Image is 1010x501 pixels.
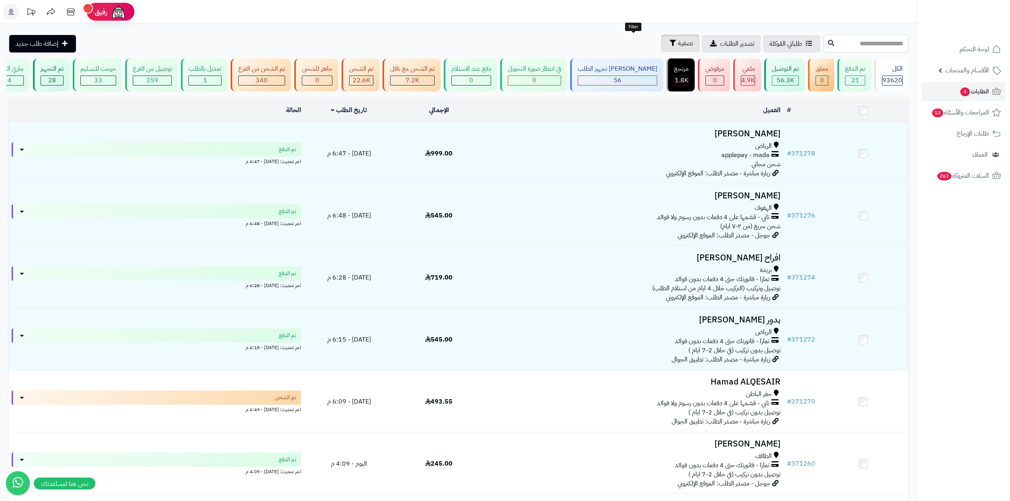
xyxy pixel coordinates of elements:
[425,149,453,158] span: 999.00
[851,76,859,85] span: 21
[937,172,952,181] span: 261
[302,64,332,74] div: جاهز للشحن
[124,58,179,91] a: توصيل من الفرع 259
[31,58,71,91] a: تم التجهيز 28
[972,149,988,160] span: العملاء
[315,76,319,85] span: 0
[390,64,435,74] div: تم الشحن مع ناقل
[331,105,367,115] a: تاريخ الطلب
[959,86,989,97] span: الطلبات
[578,64,657,74] div: [PERSON_NAME] تجهيز الطلب
[666,169,770,178] span: زيارة مباشرة - مصدر الطلب: الموقع الإلكتروني
[696,58,732,91] a: مرفوض 0
[787,397,791,406] span: #
[133,64,172,74] div: توصيل من الفرع
[959,44,989,55] span: لوحة التحكم
[425,335,453,344] span: 545.00
[133,76,171,85] div: 259
[922,166,1005,185] a: السلات المتروكة261
[189,76,221,85] div: 1
[381,58,442,91] a: تم الشحن مع ناقل 7.2K
[508,76,561,85] div: 0
[666,293,770,302] span: زيارة مباشرة - مصدر الطلب: الموقع الإلكتروني
[752,159,781,169] span: شحن مجاني
[787,335,791,344] span: #
[203,76,207,85] span: 1
[732,58,763,91] a: ملغي 4.9K
[741,76,755,85] span: 4.9K
[721,151,769,160] span: applepay - mada
[279,146,296,153] span: تم الدفع
[425,273,453,282] span: 719.00
[327,211,371,220] span: [DATE] - 6:48 م
[81,76,116,85] div: 33
[340,58,381,91] a: تم الشحن 22.6K
[755,452,772,461] span: الطائف
[787,335,815,344] a: #371272
[678,39,693,48] span: تصفية
[741,76,755,85] div: 4945
[816,64,828,74] div: معلق
[146,76,158,85] span: 259
[469,76,473,85] span: 0
[12,157,301,165] div: اخر تحديث: [DATE] - 6:47 م
[957,128,989,139] span: طلبات الإرجاع
[353,76,370,85] span: 22.6K
[763,58,806,91] a: تم التوصيل 56.3K
[238,64,285,74] div: تم الشحن من الفرع
[931,107,989,118] span: المراجعات والأسئلة
[8,76,12,85] span: 4
[772,76,798,85] div: 56308
[350,76,373,85] div: 22608
[746,390,772,399] span: حفر الباطن
[327,397,371,406] span: [DATE] - 6:09 م
[487,315,781,324] h3: بدور [PERSON_NAME]
[451,64,491,74] div: دفع عند الاستلام
[787,397,815,406] a: #371270
[688,470,781,479] span: توصيل بدون تركيب (في خلال 2-7 ايام )
[674,64,689,74] div: مرتجع
[922,124,1005,143] a: طلبات الإرجاع
[674,76,688,85] div: 1794
[661,35,699,52] button: تصفية
[787,211,815,220] a: #371276
[755,142,772,151] span: الرياض
[675,337,769,346] span: تمارا - فاتورتك حتى 4 دفعات بدون فوائد
[71,58,124,91] a: خرجت للتسليم 33
[665,58,696,91] a: مرتجع 1.8K
[922,82,1005,101] a: الطلبات4
[327,149,371,158] span: [DATE] - 6:47 م
[772,64,799,74] div: تم التوصيل
[787,459,815,468] a: #371260
[787,149,815,158] a: #371278
[487,439,781,449] h3: [PERSON_NAME]
[713,76,717,85] span: 0
[836,58,873,91] a: تم الدفع 21
[487,377,781,386] h3: Hamad ALQESAIR
[229,58,293,91] a: تم الشحن من الفرع 340
[614,76,622,85] span: 56
[936,170,989,181] span: السلات المتروكة
[12,467,301,475] div: اخر تحديث: [DATE] - 4:09 م
[672,417,770,426] span: زيارة مباشرة - مصدر الطلب: تطبيق الجوال
[672,355,770,364] span: زيارة مباشرة - مصدر الطلب: تطبيق الجوال
[12,343,301,351] div: اخر تحديث: [DATE] - 6:15 م
[678,479,770,488] span: جوجل - مصدر الطلب: الموقع الإلكتروني
[390,76,434,85] div: 7223
[932,109,943,117] span: 53
[675,275,769,284] span: تمارا - فاتورتك حتى 4 دفعات بدون فوائد
[755,328,772,337] span: الرياض
[675,76,688,85] span: 1.8K
[275,394,296,402] span: تم الشحن
[678,231,770,240] span: جوجل - مصدر الطلب: الموقع الإلكتروني
[787,149,791,158] span: #
[741,64,755,74] div: ملغي
[657,399,769,408] span: تابي - قسّمها على 4 دفعات بدون رسوم ولا فوائد
[279,332,296,340] span: تم الدفع
[769,39,802,49] span: طلباتي المُوكلة
[806,58,836,91] a: معلق 0
[487,253,781,262] h3: افراح [PERSON_NAME]
[41,76,63,85] div: 28
[569,58,665,91] a: [PERSON_NAME] تجهيز الطلب 56
[956,6,1002,23] img: logo-2.png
